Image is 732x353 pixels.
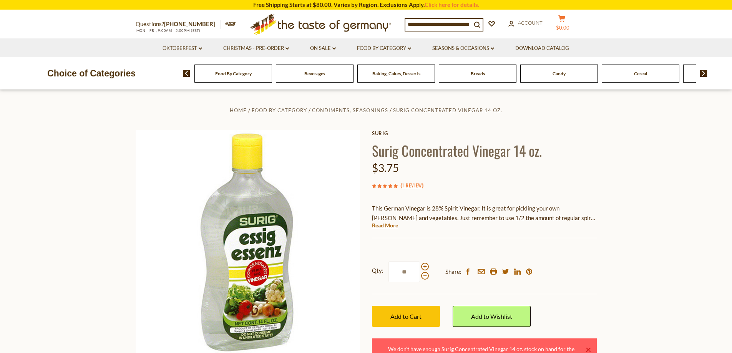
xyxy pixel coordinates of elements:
[553,71,566,76] a: Candy
[700,70,707,77] img: next arrow
[164,20,215,27] a: [PHONE_NUMBER]
[252,107,307,113] a: Food By Category
[230,107,247,113] a: Home
[518,20,543,26] span: Account
[372,130,597,136] a: Surig
[453,306,531,327] a: Add to Wishlist
[432,44,494,53] a: Seasons & Occasions
[508,19,543,27] a: Account
[586,348,591,352] a: ×
[556,25,569,31] span: $0.00
[445,267,461,277] span: Share:
[312,107,388,113] a: Condiments, Seasonings
[471,71,485,76] a: Breads
[215,71,252,76] a: Food By Category
[400,181,423,189] span: ( )
[304,71,325,76] a: Beverages
[634,71,647,76] a: Cereal
[402,181,422,190] a: 1 Review
[372,266,383,275] strong: Qty:
[551,15,574,34] button: $0.00
[372,161,399,174] span: $3.75
[372,306,440,327] button: Add to Cart
[183,70,190,77] img: previous arrow
[372,71,420,76] a: Baking, Cakes, Desserts
[372,222,398,229] a: Read More
[163,44,202,53] a: Oktoberfest
[136,19,221,29] p: Questions?
[372,142,597,159] h1: Surig Concentrated Vinegar 14 oz.
[425,1,479,8] a: Click here for details.
[393,107,502,113] a: Surig Concentrated Vinegar 14 oz.
[372,204,597,223] p: This German Vinegar is 28% Spirit Vinegar. It is great for pickling your own [PERSON_NAME] and ve...
[136,28,201,33] span: MON - FRI, 9:00AM - 5:00PM (EST)
[388,261,420,282] input: Qty:
[515,44,569,53] a: Download Catalog
[310,44,336,53] a: On Sale
[357,44,411,53] a: Food By Category
[390,313,422,320] span: Add to Cart
[223,44,289,53] a: Christmas - PRE-ORDER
